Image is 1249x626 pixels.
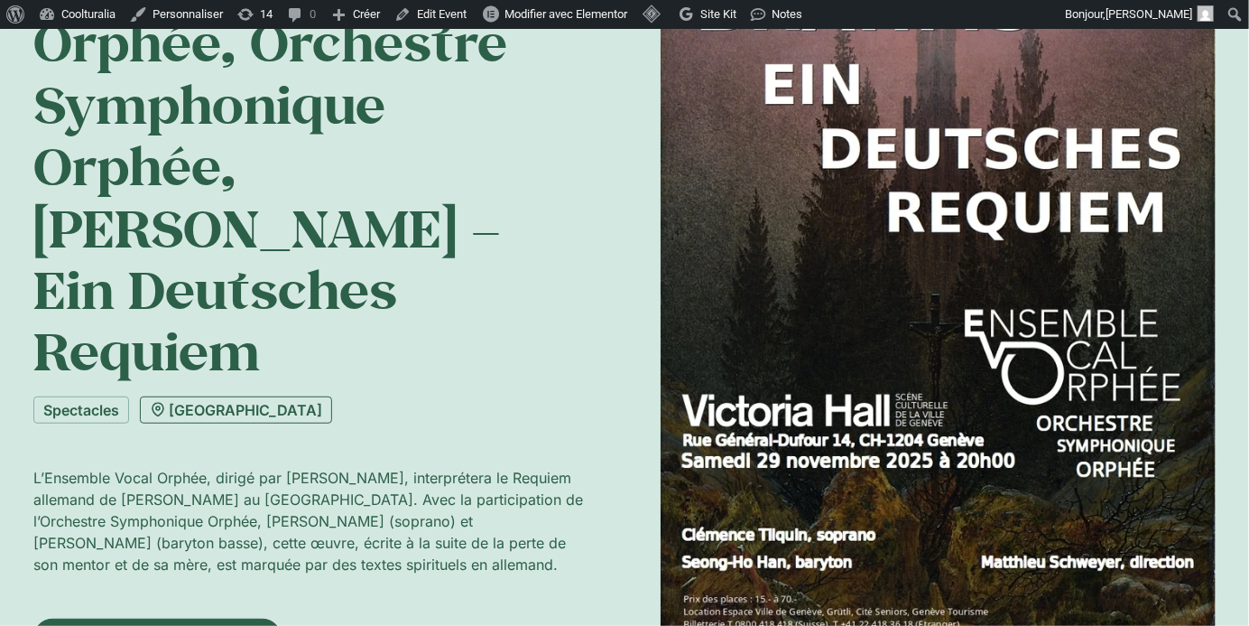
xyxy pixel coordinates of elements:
[33,467,588,575] p: L’Ensemble Vocal Orphée, dirigé par [PERSON_NAME], interprétera le Requiem allemand de [PERSON_NA...
[504,7,627,21] span: Modifier avec Elementor
[700,7,736,21] span: Site Kit
[1106,7,1192,21] span: [PERSON_NAME]
[140,397,332,424] a: [GEOGRAPHIC_DATA]
[33,397,129,424] a: Spectacles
